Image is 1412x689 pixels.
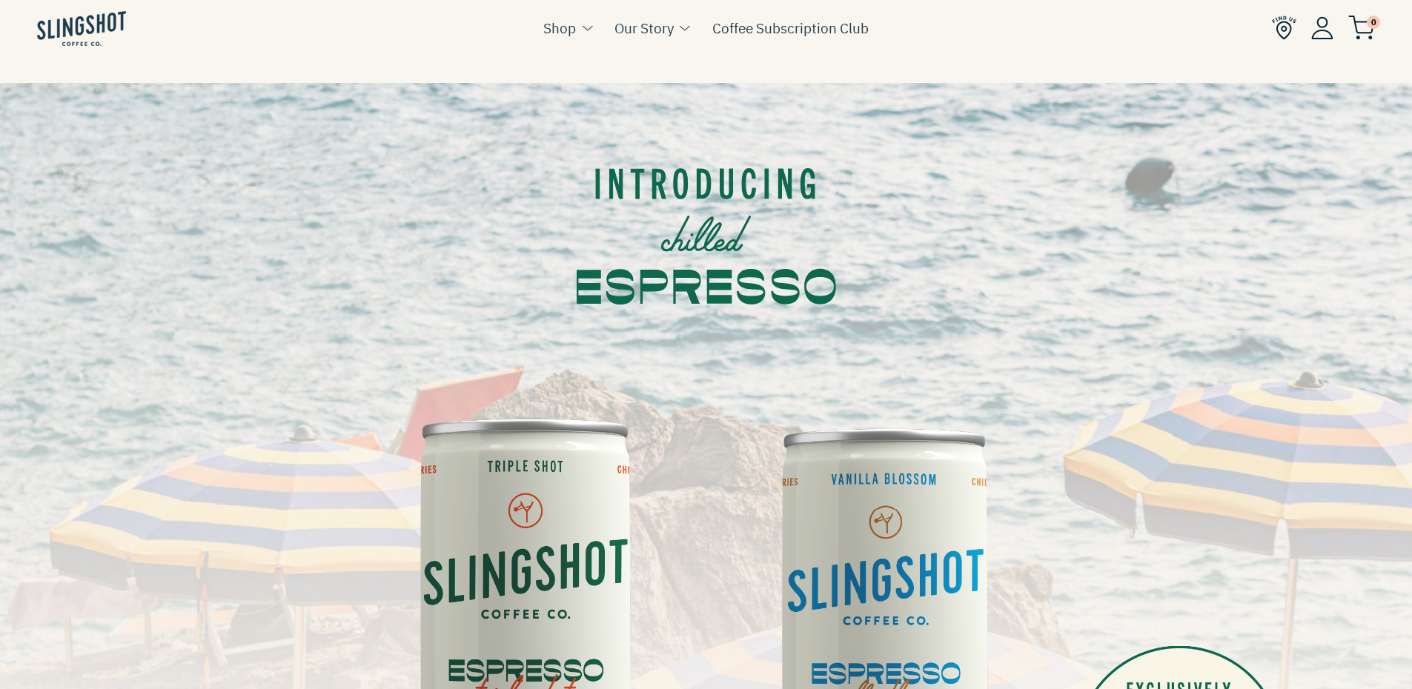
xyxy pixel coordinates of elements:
[577,94,836,360] img: intro.svg__PID:948df2cb-ef34-4dd7-a140-f54439bfbc6a
[1348,19,1375,37] a: 0
[1272,16,1296,40] img: Find Us
[1348,16,1375,40] img: cart
[712,17,869,39] a: Coffee Subscription Club
[1367,16,1380,29] span: 0
[543,17,576,39] a: Shop
[1311,16,1333,39] img: Account
[614,17,674,39] a: Our Story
